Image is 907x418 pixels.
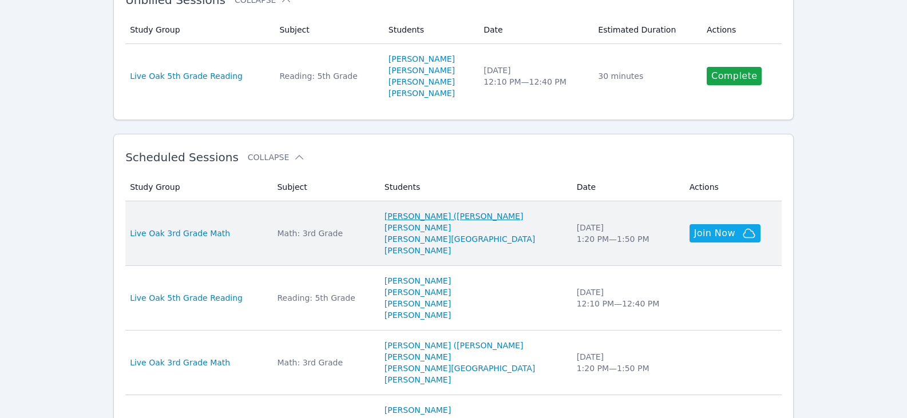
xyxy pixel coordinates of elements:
th: Students [382,16,477,44]
tr: Live Oak 3rd Grade MathMath: 3rd Grade[PERSON_NAME] ([PERSON_NAME][PERSON_NAME][PERSON_NAME][GEOG... [125,331,782,395]
a: Live Oak 3rd Grade Math [130,228,230,239]
tr: Live Oak 5th Grade ReadingReading: 5th Grade[PERSON_NAME][PERSON_NAME][PERSON_NAME][PERSON_NAME][... [125,266,782,331]
a: [PERSON_NAME] [389,65,455,76]
a: [PERSON_NAME] ([PERSON_NAME] [385,340,524,351]
tr: Live Oak 3rd Grade MathMath: 3rd Grade[PERSON_NAME] ([PERSON_NAME][PERSON_NAME][PERSON_NAME][GEOG... [125,201,782,266]
a: Live Oak 5th Grade Reading [130,292,243,304]
span: Scheduled Sessions [125,150,239,164]
th: Actions [683,173,782,201]
div: [DATE] 12:10 PM — 12:40 PM [484,65,584,87]
a: [PERSON_NAME] ([PERSON_NAME] [385,210,524,222]
a: [PERSON_NAME] [385,374,451,385]
th: Study Group [125,173,270,201]
div: Reading: 5th Grade [277,292,370,304]
a: [PERSON_NAME] [389,53,455,65]
tr: Live Oak 5th Grade ReadingReading: 5th Grade[PERSON_NAME][PERSON_NAME][PERSON_NAME][PERSON_NAME][... [125,44,782,108]
a: [PERSON_NAME] [385,286,451,298]
span: Join Now [694,226,735,240]
a: [PERSON_NAME] [385,275,451,286]
a: [PERSON_NAME][GEOGRAPHIC_DATA] [385,363,535,374]
a: [PERSON_NAME] [385,245,451,256]
div: Math: 3rd Grade [277,357,370,368]
button: Collapse [248,152,305,163]
button: Join Now [690,224,761,242]
a: [PERSON_NAME] [385,404,451,416]
a: [PERSON_NAME][GEOGRAPHIC_DATA] [385,233,535,245]
a: [PERSON_NAME] [385,309,451,321]
th: Subject [270,173,377,201]
a: Complete [707,67,762,85]
th: Study Group [125,16,272,44]
a: Live Oak 5th Grade Reading [130,70,243,82]
div: [DATE] 12:10 PM — 12:40 PM [577,286,676,309]
th: Date [477,16,591,44]
th: Actions [700,16,782,44]
th: Estimated Duration [591,16,700,44]
div: 30 minutes [598,70,693,82]
div: Reading: 5th Grade [279,70,374,82]
th: Students [378,173,570,201]
div: [DATE] 1:20 PM — 1:50 PM [577,351,676,374]
div: Math: 3rd Grade [277,228,370,239]
a: [PERSON_NAME] [389,76,455,87]
th: Subject [272,16,381,44]
th: Date [570,173,683,201]
a: [PERSON_NAME] [385,222,451,233]
a: [PERSON_NAME] [385,298,451,309]
a: [PERSON_NAME] [389,87,455,99]
a: [PERSON_NAME] [385,351,451,363]
a: Live Oak 3rd Grade Math [130,357,230,368]
div: [DATE] 1:20 PM — 1:50 PM [577,222,676,245]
